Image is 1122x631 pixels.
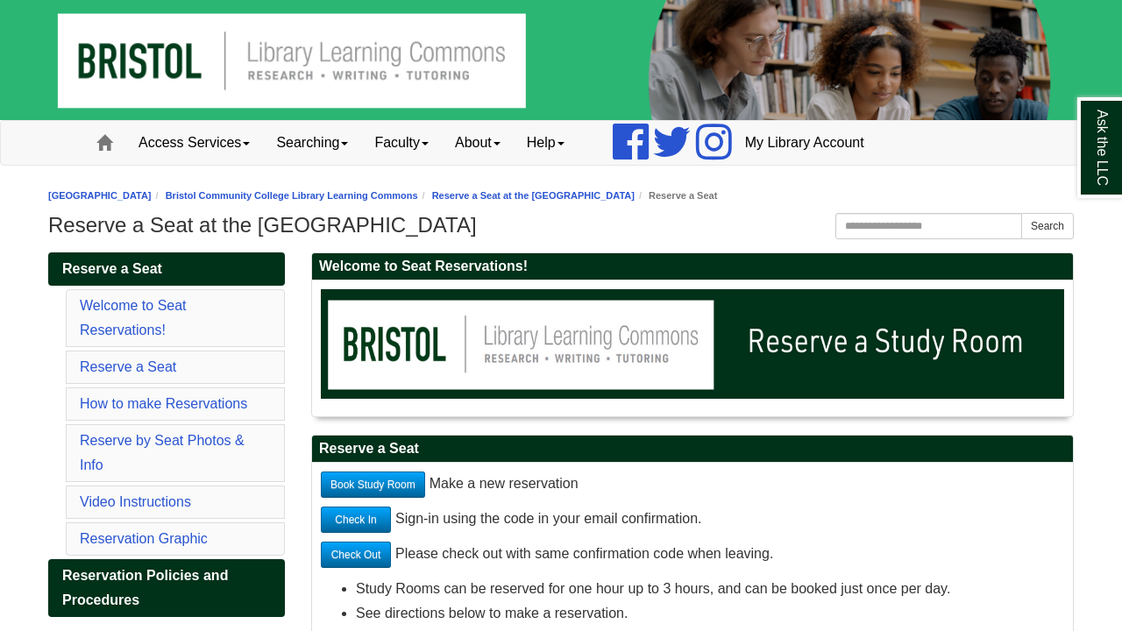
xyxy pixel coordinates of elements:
[48,559,285,617] a: Reservation Policies and Procedures
[80,298,187,337] a: Welcome to Seat Reservations!
[442,121,514,165] a: About
[321,507,391,533] a: Check In
[356,577,1064,601] li: Study Rooms can be reserved for one hour up to 3 hours, and can be booked just once per day.
[48,188,1074,204] nav: breadcrumb
[48,252,285,286] a: Reserve a Seat
[732,121,877,165] a: My Library Account
[48,190,152,201] a: [GEOGRAPHIC_DATA]
[62,261,162,276] span: Reserve a Seat
[321,471,1064,498] p: Make a new reservation
[432,190,635,201] a: Reserve a Seat at the [GEOGRAPHIC_DATA]
[80,433,245,472] a: Reserve by Seat Photos & Info
[1021,213,1074,239] button: Search
[263,121,361,165] a: Searching
[80,531,208,546] a: Reservation Graphic
[80,494,191,509] a: Video Instructions
[321,542,1064,568] p: Please check out with same confirmation code when leaving.
[321,542,391,568] a: Check Out
[321,507,1064,533] p: Sign-in using the code in your email confirmation.
[312,436,1073,463] h2: Reserve a Seat
[48,213,1074,238] h1: Reserve a Seat at the [GEOGRAPHIC_DATA]
[312,253,1073,280] h2: Welcome to Seat Reservations!
[125,121,263,165] a: Access Services
[62,568,228,607] span: Reservation Policies and Procedures
[166,190,418,201] a: Bristol Community College Library Learning Commons
[356,601,1064,626] li: See directions below to make a reservation.
[514,121,578,165] a: Help
[635,188,717,204] li: Reserve a Seat
[321,471,425,498] a: Book Study Room
[361,121,442,165] a: Faculty
[80,396,247,411] a: How to make Reservations
[80,359,176,374] a: Reserve a Seat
